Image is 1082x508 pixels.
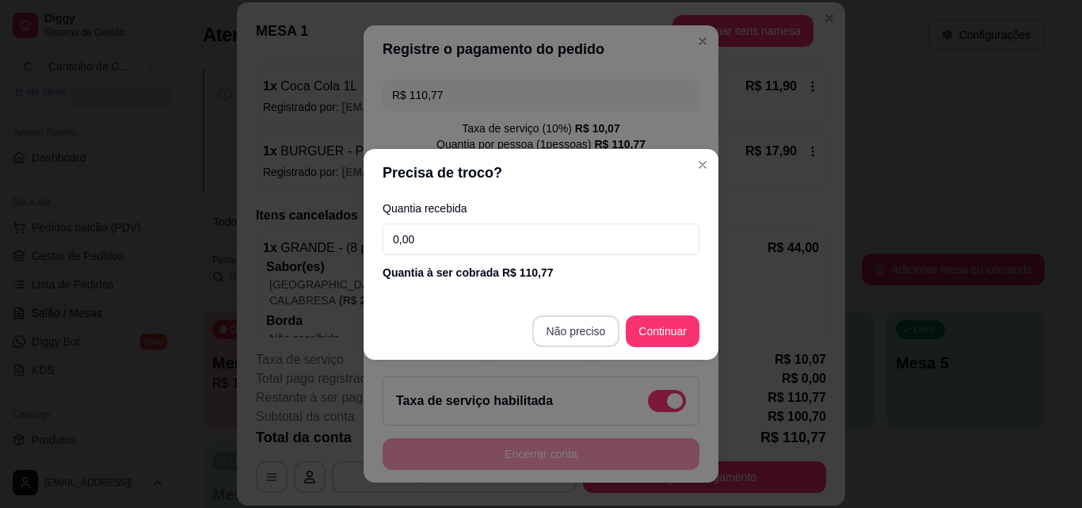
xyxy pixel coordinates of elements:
button: Não preciso [532,315,620,347]
button: Close [690,152,715,178]
div: Quantia à ser cobrada R$ 110,77 [383,265,699,281]
header: Precisa de troco? [364,149,718,197]
button: Continuar [626,315,699,347]
label: Quantia recebida [383,203,699,214]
